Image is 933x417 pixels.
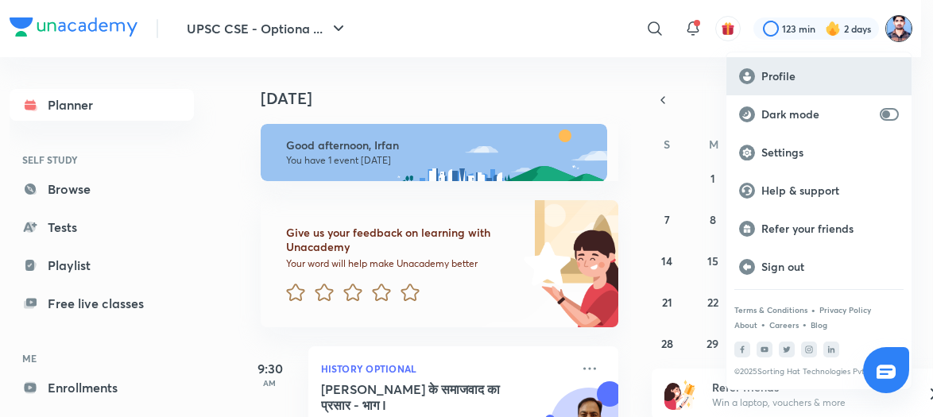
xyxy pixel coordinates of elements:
[734,367,904,376] p: © 2025 Sorting Hat Technologies Pvt Ltd
[819,305,871,315] a: Privacy Policy
[734,305,807,315] a: Terms & Conditions
[761,107,873,122] p: Dark mode
[726,57,912,95] a: Profile
[761,260,899,274] p: Sign out
[726,210,912,248] a: Refer your friends
[811,303,816,317] div: •
[769,320,799,330] a: Careers
[761,69,899,83] p: Profile
[726,133,912,172] a: Settings
[811,320,827,330] a: Blog
[802,317,807,331] div: •
[761,317,766,331] div: •
[761,222,899,236] p: Refer your friends
[726,172,912,210] a: Help & support
[761,183,899,198] p: Help & support
[761,145,899,160] p: Settings
[734,320,757,330] a: About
